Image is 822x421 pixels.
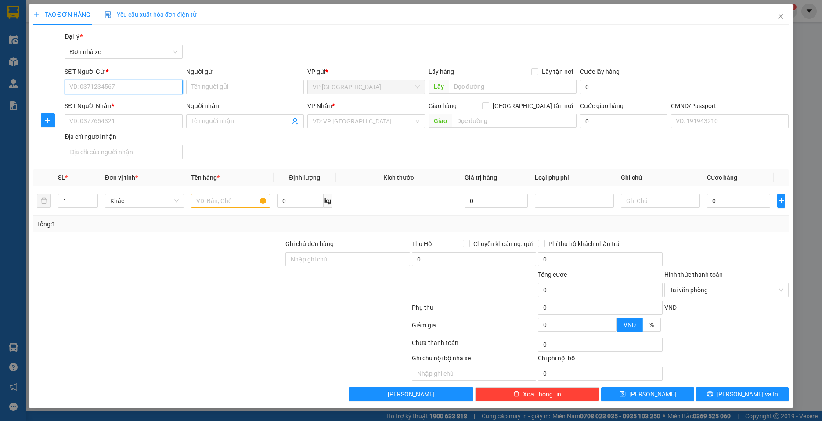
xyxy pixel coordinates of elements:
[649,321,654,328] span: %
[429,80,449,94] span: Lấy
[105,11,112,18] img: icon
[452,114,577,128] input: Dọc đường
[580,80,667,94] input: Cước lấy hàng
[313,80,420,94] span: VP Phù Ninh
[65,132,182,142] div: Địa chỉ người nhận
[58,174,65,181] span: SL
[777,194,786,208] button: plus
[412,367,536,381] input: Nhập ghi chú
[670,283,783,297] span: Tại văn phòng
[191,174,220,181] span: Tên hàng
[65,67,182,76] div: SĐT Người Gửi
[538,67,577,76] span: Lấy tận nơi
[617,169,703,186] th: Ghi chú
[664,271,723,278] label: Hình thức thanh toán
[65,145,182,159] input: Địa chỉ của người nhận
[620,391,626,398] span: save
[33,11,90,18] span: TẠO ĐƠN HÀNG
[292,118,299,125] span: user-add
[513,391,519,398] span: delete
[186,101,304,111] div: Người nhận
[707,391,713,398] span: printer
[624,321,636,328] span: VND
[191,194,270,208] input: VD: Bàn, Ghế
[388,389,435,399] span: [PERSON_NAME]
[411,320,537,336] div: Giảm giá
[523,389,561,399] span: Xóa Thông tin
[307,67,425,76] div: VP gửi
[580,68,620,75] label: Cước lấy hàng
[489,101,577,111] span: [GEOGRAPHIC_DATA] tận nơi
[412,353,536,367] div: Ghi chú nội bộ nhà xe
[429,114,452,128] span: Giao
[429,102,457,109] span: Giao hàng
[65,101,182,111] div: SĐT Người Nhận
[465,174,497,181] span: Giá trị hàng
[105,174,138,181] span: Đơn vị tính
[664,304,677,311] span: VND
[110,194,179,207] span: Khác
[538,271,567,278] span: Tổng cước
[768,4,793,29] button: Close
[41,113,55,127] button: plus
[777,13,784,20] span: close
[289,174,320,181] span: Định lượng
[707,174,737,181] span: Cước hàng
[324,194,332,208] span: kg
[186,67,304,76] div: Người gửi
[601,387,694,401] button: save[PERSON_NAME]
[65,33,82,40] span: Đại lý
[696,387,789,401] button: printer[PERSON_NAME] và In
[470,239,536,249] span: Chuyển khoản ng. gửi
[411,303,537,318] div: Phụ thu
[538,353,662,367] div: Chi phí nội bộ
[411,338,537,353] div: Chưa thanh toán
[449,80,577,94] input: Dọc đường
[580,114,667,128] input: Cước giao hàng
[475,387,599,401] button: deleteXóa Thông tin
[717,389,778,399] span: [PERSON_NAME] và In
[41,117,54,124] span: plus
[545,239,623,249] span: Phí thu hộ khách nhận trả
[429,68,454,75] span: Lấy hàng
[383,174,414,181] span: Kích thước
[33,11,40,18] span: plus
[349,387,473,401] button: [PERSON_NAME]
[778,197,785,204] span: plus
[307,102,332,109] span: VP Nhận
[285,240,334,247] label: Ghi chú đơn hàng
[105,11,197,18] span: Yêu cầu xuất hóa đơn điện tử
[37,194,51,208] button: delete
[465,194,528,208] input: 0
[531,169,617,186] th: Loại phụ phí
[671,101,789,111] div: CMND/Passport
[621,194,700,208] input: Ghi Chú
[412,240,432,247] span: Thu Hộ
[629,389,676,399] span: [PERSON_NAME]
[37,219,317,229] div: Tổng: 1
[70,45,177,58] span: Đơn nhà xe
[580,102,624,109] label: Cước giao hàng
[285,252,410,266] input: Ghi chú đơn hàng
